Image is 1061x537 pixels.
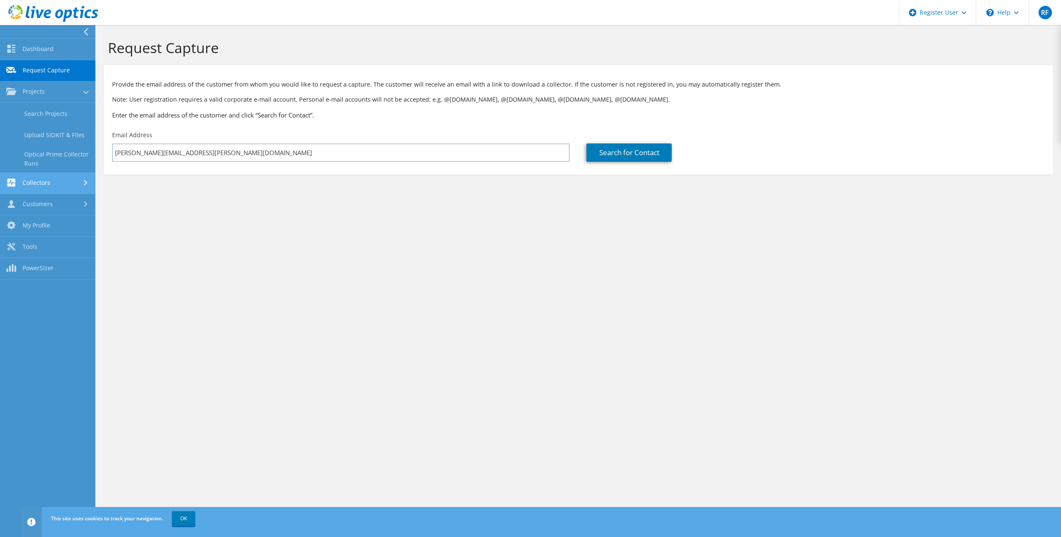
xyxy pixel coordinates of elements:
[172,511,195,526] a: OK
[112,131,152,139] label: Email Address
[112,110,1044,120] h3: Enter the email address of the customer and click “Search for Contact”.
[586,143,672,162] a: Search for Contact
[112,95,1044,104] p: Note: User registration requires a valid corporate e-mail account. Personal e-mail accounts will ...
[1038,6,1052,19] span: RF
[112,80,1044,89] p: Provide the email address of the customer from whom you would like to request a capture. The cust...
[986,9,994,16] svg: \n
[108,39,1044,56] h1: Request Capture
[51,515,163,522] span: This site uses cookies to track your navigation.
